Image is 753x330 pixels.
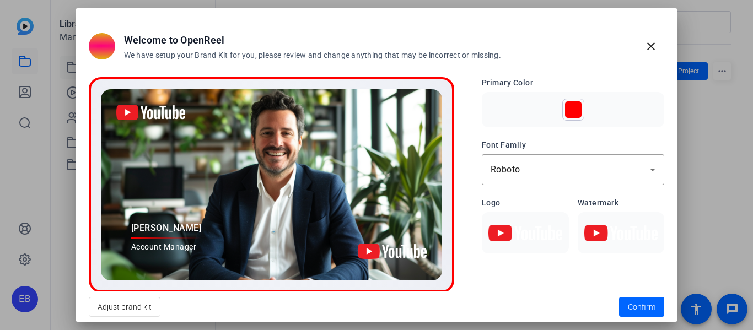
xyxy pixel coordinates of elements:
span: Roboto [491,164,520,175]
mat-icon: close [644,40,658,53]
span: Confirm [628,301,655,313]
h3: Logo [482,197,569,209]
h3: We have setup your Brand Kit for you, please review and change anything that may be incorrect or ... [124,50,501,61]
span: Account Manager [131,241,202,253]
h3: Primary Color [482,77,665,89]
span: [PERSON_NAME] [131,221,202,235]
img: Preview image [101,89,442,280]
h2: Welcome to OpenReel [124,33,501,47]
img: Logo [488,225,562,241]
button: Confirm [619,297,664,317]
h3: Font Family [482,139,665,151]
span: Adjust brand kit [98,296,152,317]
h3: Watermark [578,197,665,209]
img: Watermark [584,225,658,241]
button: Adjust brand kit [89,297,160,317]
